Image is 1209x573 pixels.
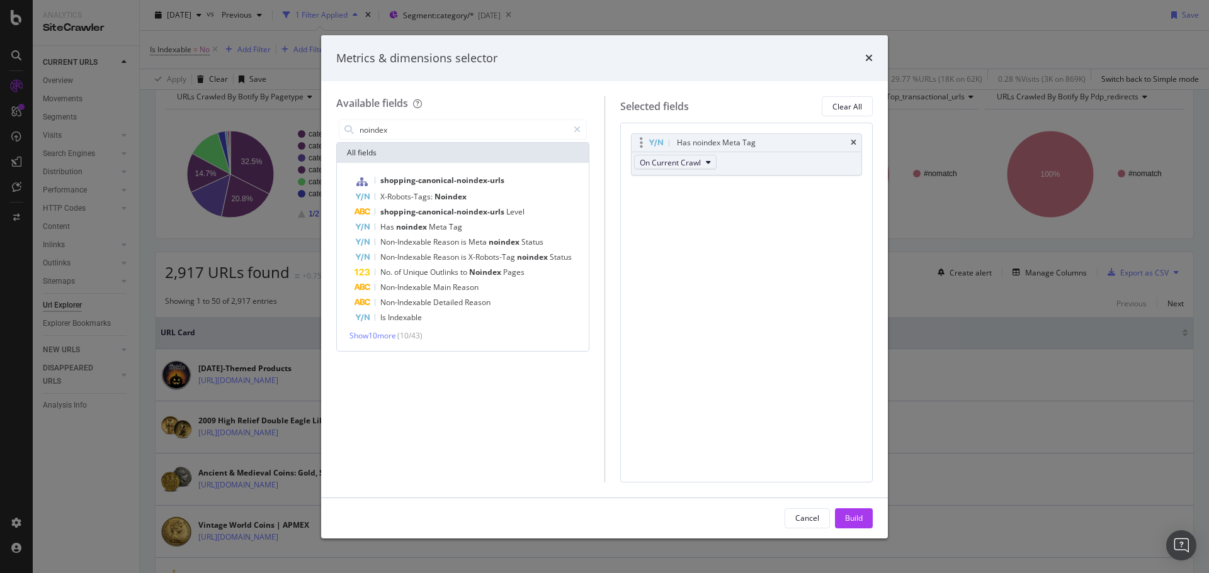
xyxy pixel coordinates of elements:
[785,508,830,528] button: Cancel
[433,282,453,292] span: Main
[845,513,863,523] div: Build
[380,312,388,323] span: Is
[503,267,525,277] span: Pages
[349,330,396,341] span: Show 10 more
[321,35,888,538] div: modal
[433,297,465,308] span: Detailed
[865,50,873,67] div: times
[640,157,701,168] span: On Current Crawl
[336,96,408,110] div: Available fields
[550,252,572,262] span: Status
[795,513,819,523] div: Cancel
[631,133,863,175] div: Has noindex Meta TagtimesOn Current Crawl
[403,267,430,277] span: Unique
[380,221,396,232] span: Has
[433,252,461,262] span: Reason
[1166,530,1196,560] div: Open Intercom Messenger
[835,508,873,528] button: Build
[430,267,460,277] span: Outlinks
[832,101,862,112] div: Clear All
[380,282,433,292] span: Non-Indexable
[434,191,467,202] span: Noindex
[358,120,568,139] input: Search by field name
[380,206,506,217] span: shopping-canonical-noindex-urls
[506,206,525,217] span: Level
[449,221,462,232] span: Tag
[461,236,468,247] span: is
[388,312,422,323] span: Indexable
[380,267,394,277] span: No.
[465,297,491,308] span: Reason
[336,50,497,67] div: Metrics & dimensions selector
[394,267,403,277] span: of
[489,236,521,247] span: noindex
[337,143,589,163] div: All fields
[380,236,433,247] span: Non-Indexable
[433,236,461,247] span: Reason
[517,252,550,262] span: noindex
[380,175,504,186] span: shopping-canonical-noindex-urls
[634,155,717,170] button: On Current Crawl
[851,139,856,147] div: times
[429,221,449,232] span: Meta
[521,236,543,247] span: Status
[468,236,489,247] span: Meta
[380,297,433,308] span: Non-Indexable
[620,99,689,114] div: Selected fields
[397,330,423,341] span: ( 10 / 43 )
[461,252,468,262] span: is
[380,191,434,202] span: X-Robots-Tags:
[396,221,429,232] span: noindex
[380,252,433,262] span: Non-Indexable
[453,282,479,292] span: Reason
[822,96,873,116] button: Clear All
[469,267,503,277] span: Noindex
[468,252,517,262] span: X-Robots-Tag
[460,267,469,277] span: to
[677,136,756,149] div: Has noindex Meta Tag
